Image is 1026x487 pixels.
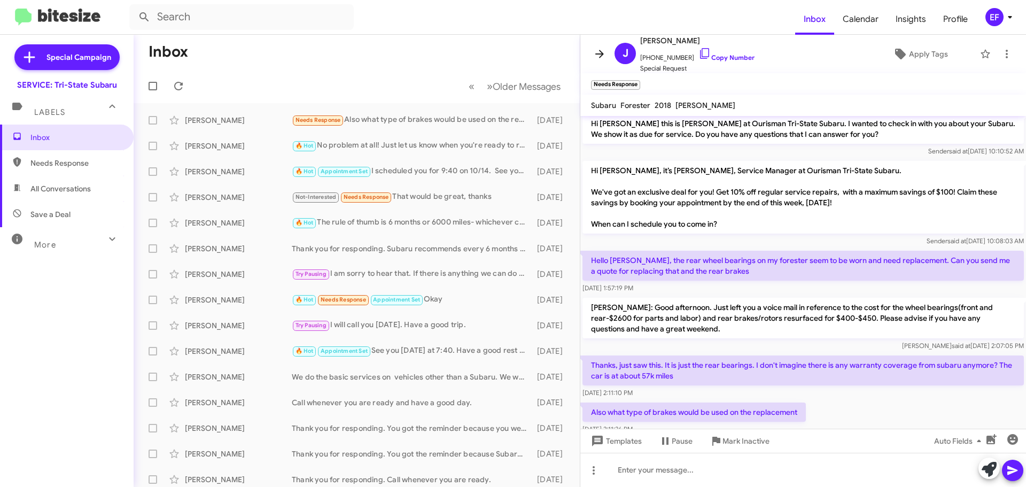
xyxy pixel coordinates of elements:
span: 🔥 Hot [296,296,314,303]
div: [DATE] [532,269,571,280]
div: [PERSON_NAME] [185,423,292,434]
span: All Conversations [30,183,91,194]
span: [PHONE_NUMBER] [640,47,755,63]
span: Sender [DATE] 10:10:52 AM [928,147,1024,155]
span: More [34,240,56,250]
div: [DATE] [532,192,571,203]
button: Mark Inactive [701,431,778,451]
a: Insights [887,4,935,35]
div: Thank you for responding. You got the reminder because Subaru recommends every 6 months or 6000 m... [292,449,532,459]
div: Thank you for responding. Subaru recommends every 6 months or 6000 miles whichever comes first. C... [292,243,532,254]
a: Special Campaign [14,44,120,70]
span: Needs Response [296,117,341,123]
div: [PERSON_NAME] [185,320,292,331]
div: [PERSON_NAME] [185,397,292,408]
span: [DATE] 2:11:26 PM [582,425,633,433]
div: [DATE] [532,449,571,459]
div: No problem at all! Just let us know when you're ready to reschedule. [292,140,532,152]
small: Needs Response [591,80,640,90]
div: [PERSON_NAME] [185,269,292,280]
span: Sender [DATE] 10:08:03 AM [927,237,1024,245]
div: [PERSON_NAME] [185,295,292,305]
span: [PERSON_NAME] [640,34,755,47]
div: Thank you for responding. You got the reminder because you were here in March. Subaru does recomm... [292,423,532,434]
p: Thanks, just saw this. It is just the rear bearings. I don't imagine there is any warranty covera... [582,355,1024,385]
span: Templates [589,431,642,451]
button: Auto Fields [926,431,994,451]
div: I am sorry to hear that. If there is anything we can do to win back your business, please let me ... [292,268,532,280]
span: Needs Response [321,296,366,303]
span: [DATE] 2:11:10 PM [582,389,633,397]
input: Search [129,4,354,30]
div: I will call you [DATE]. Have a good trip. [292,319,532,331]
div: [DATE] [532,372,571,382]
div: [DATE] [532,320,571,331]
span: Try Pausing [296,270,327,277]
button: EF [976,8,1014,26]
div: [DATE] [532,115,571,126]
span: Subaru [591,101,616,110]
span: said at [952,342,970,350]
div: I scheduled you for 9:40 on 10/14. See you soon and have a good day! [292,165,532,177]
button: Templates [580,431,650,451]
div: Okay [292,293,532,306]
span: Not-Interested [296,194,337,200]
span: [PERSON_NAME] [DATE] 2:07:05 PM [902,342,1024,350]
span: 🔥 Hot [296,168,314,175]
span: Labels [34,107,65,117]
span: J [623,45,628,62]
div: [PERSON_NAME] [185,372,292,382]
span: Older Messages [493,81,561,92]
span: Appointment Set [373,296,420,303]
p: Hi [PERSON_NAME], it’s [PERSON_NAME], Service Manager at Ourisman Tri-State Subaru. We've got an ... [582,161,1024,234]
span: Apply Tags [909,44,948,64]
div: [DATE] [532,166,571,177]
p: Also what type of brakes would be used on the replacement [582,403,806,422]
span: 🔥 Hot [296,219,314,226]
div: [DATE] [532,423,571,434]
p: Hi [PERSON_NAME] this is [PERSON_NAME] at Ourisman Tri-State Subaru. I wanted to check in with yo... [582,114,1024,144]
span: 🔥 Hot [296,347,314,354]
div: See you [DATE] at 7:40. Have a good rest of your day. [292,345,532,357]
span: « [469,80,475,93]
span: Forester [620,101,650,110]
nav: Page navigation example [463,75,567,97]
a: Inbox [795,4,834,35]
div: [PERSON_NAME] [185,218,292,228]
div: The rule of thumb is 6 months or 6000 miles- whichever comes first. [292,217,532,229]
span: » [487,80,493,93]
span: Inbox [30,132,121,143]
p: Hello [PERSON_NAME], the rear wheel bearings on my forester seem to be worn and need replacement.... [582,251,1024,281]
div: [DATE] [532,218,571,228]
span: Mark Inactive [722,431,770,451]
div: [PERSON_NAME] [185,474,292,485]
span: [DATE] 1:57:19 PM [582,284,633,292]
h1: Inbox [149,43,188,60]
span: Pause [672,431,693,451]
a: Copy Number [698,53,755,61]
span: said at [947,237,966,245]
div: [DATE] [532,295,571,305]
div: EF [985,8,1004,26]
div: [PERSON_NAME] [185,141,292,151]
div: That would be great, thanks [292,191,532,203]
span: Needs Response [344,194,389,200]
span: Try Pausing [296,322,327,329]
div: [DATE] [532,243,571,254]
div: We do the basic services on vehicles other than a Subaru. We were letting you know it was due for... [292,372,532,382]
div: [DATE] [532,474,571,485]
div: Thank you for responding. Call whenever you are ready. [292,474,532,485]
a: Profile [935,4,976,35]
div: [PERSON_NAME] [185,166,292,177]
div: [PERSON_NAME] [185,243,292,254]
button: Pause [650,431,701,451]
div: [DATE] [532,141,571,151]
span: Special Campaign [46,52,111,63]
span: Calendar [834,4,887,35]
div: [PERSON_NAME] [185,449,292,459]
span: [PERSON_NAME] [675,101,735,110]
div: [PERSON_NAME] [185,346,292,357]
